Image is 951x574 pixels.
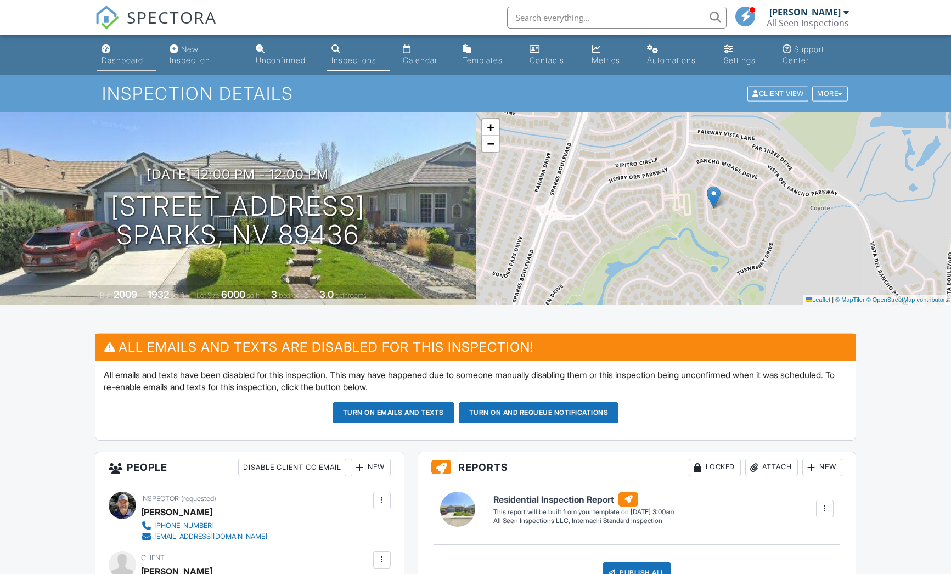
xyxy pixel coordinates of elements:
[165,40,242,71] a: New Inspection
[154,521,214,530] div: [PHONE_NUMBER]
[719,40,769,71] a: Settings
[832,296,834,303] span: |
[507,7,727,29] input: Search everything...
[171,291,186,300] span: sq. ft.
[148,289,169,300] div: 1932
[279,291,309,300] span: bedrooms
[418,452,856,483] h3: Reports
[102,84,849,103] h1: Inspection Details
[747,87,808,102] div: Client View
[587,40,634,71] a: Metrics
[141,520,267,531] a: [PHONE_NUMBER]
[724,55,756,65] div: Settings
[493,516,674,526] div: All Seen Inspections LLC, Internachi Standard Inspection
[196,291,220,300] span: Lot Size
[111,192,365,250] h1: [STREET_ADDRESS] Sparks, NV 89436
[643,40,711,71] a: Automations (Basic)
[221,289,245,300] div: 6000
[97,40,156,71] a: Dashboard
[459,402,619,423] button: Turn on and Requeue Notifications
[866,296,948,303] a: © OpenStreetMap contributors
[335,291,367,300] span: bathrooms
[487,120,494,134] span: +
[141,504,212,520] div: [PERSON_NAME]
[482,136,499,152] a: Zoom out
[147,167,329,182] h3: [DATE] 12:00 pm - 12:00 pm
[778,40,854,71] a: Support Center
[769,7,841,18] div: [PERSON_NAME]
[482,119,499,136] a: Zoom in
[812,87,848,102] div: More
[319,289,334,300] div: 3.0
[806,296,830,303] a: Leaflet
[487,137,494,150] span: −
[331,55,376,65] div: Inspections
[181,494,216,503] span: (requested)
[783,44,824,65] div: Support Center
[351,459,391,476] div: New
[802,459,842,476] div: New
[170,44,210,65] div: New Inspection
[95,452,404,483] h3: People
[141,554,165,562] span: Client
[104,369,847,393] p: All emails and texts have been disabled for this inspection. This may have happened due to someon...
[707,186,721,209] img: Marker
[271,289,277,300] div: 3
[746,89,811,97] a: Client View
[95,334,855,361] h3: All emails and texts are disabled for this inspection!
[592,55,620,65] div: Metrics
[141,531,267,542] a: [EMAIL_ADDRESS][DOMAIN_NAME]
[530,55,564,65] div: Contacts
[141,494,179,503] span: Inspector
[154,532,267,541] div: [EMAIL_ADDRESS][DOMAIN_NAME]
[398,40,450,71] a: Calendar
[127,5,217,29] span: SPECTORA
[327,40,390,71] a: Inspections
[458,40,516,71] a: Templates
[525,40,578,71] a: Contacts
[251,40,318,71] a: Unconfirmed
[102,55,143,65] div: Dashboard
[238,459,346,476] div: Disable Client CC Email
[647,55,696,65] div: Automations
[100,291,112,300] span: Built
[247,291,261,300] span: sq.ft.
[95,15,217,38] a: SPECTORA
[493,492,674,507] h6: Residential Inspection Report
[95,5,119,30] img: The Best Home Inspection Software - Spectora
[403,55,437,65] div: Calendar
[745,459,798,476] div: Attach
[835,296,865,303] a: © MapTiler
[463,55,503,65] div: Templates
[256,55,306,65] div: Unconfirmed
[493,508,674,516] div: This report will be built from your template on [DATE] 3:00am
[767,18,849,29] div: All Seen Inspections
[114,289,137,300] div: 2009
[333,402,454,423] button: Turn on emails and texts
[689,459,741,476] div: Locked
